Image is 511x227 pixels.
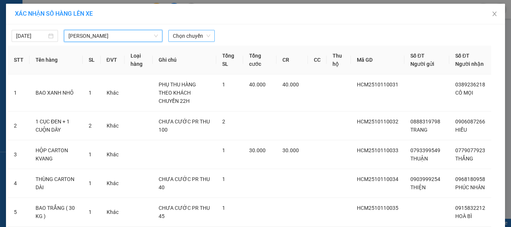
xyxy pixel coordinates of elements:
span: 1 [89,151,92,157]
span: 2 [222,119,225,125]
span: PHÚC NHÂN [455,184,485,190]
th: ĐVT [101,46,125,74]
div: ALPHA [6,23,66,32]
span: 30.000 [249,147,266,153]
th: Mã GD [351,46,404,74]
div: 30.000 [6,48,67,57]
span: THIỆN [410,184,426,190]
span: 0906087266 [455,119,485,125]
td: 1 CỤC ĐEN + 1 CUỘN DÂY [30,111,83,140]
span: Gửi: [6,6,18,14]
span: Người gửi [410,61,434,67]
td: 2 [8,111,30,140]
td: 4 [8,169,30,198]
span: 0888319798 [410,119,440,125]
span: PHỤ THU HÀNG THEO KHÁCH CHUYẾN 22H [159,82,196,104]
span: down [154,34,158,38]
div: 0378422498 [6,32,66,43]
span: 1 [222,205,225,211]
span: TRANG [410,127,428,133]
td: Khác [101,74,125,111]
span: CHƯA CƯỚC PR THU 100 [159,119,210,133]
span: 0389236218 [455,82,485,88]
td: Khác [101,198,125,227]
th: CR [276,46,308,74]
span: CHƯA CƯỚC PR THU 45 [159,205,210,219]
span: 0903999254 [410,176,440,182]
span: 0968180958 [455,176,485,182]
span: 1 [89,209,92,215]
input: 11/10/2025 [16,32,47,40]
span: Số ĐT [455,53,469,59]
div: [PERSON_NAME] [6,6,66,23]
td: BAO TRẮNG ( 30 KG ) [30,198,83,227]
td: Khác [101,169,125,198]
td: Khác [101,140,125,169]
span: HCM2510110034 [357,176,398,182]
td: 1 [8,74,30,111]
span: 1 [89,180,92,186]
th: CC [308,46,327,74]
th: Thu hộ [327,46,351,74]
span: 1 [89,90,92,96]
th: Loại hàng [125,46,153,74]
span: Số ĐT [410,53,425,59]
span: CÔ MỌI [455,90,473,96]
td: HỘP CARTON KVANG [30,140,83,169]
td: 5 [8,198,30,227]
span: CR : [6,49,17,57]
th: STT [8,46,30,74]
span: HOÀ BÌ [455,213,472,219]
span: 1 [222,147,225,153]
th: Tổng SL [216,46,243,74]
span: close [492,11,498,17]
span: 30.000 [282,147,299,153]
span: 2 [89,123,92,129]
div: 0947575247 [71,33,132,44]
td: THÙNG CARTON DÀI [30,169,83,198]
th: Tên hàng [30,46,83,74]
span: 1 [222,176,225,182]
th: Ghi chú [153,46,216,74]
button: Close [484,4,505,25]
span: HCM2510110035 [357,205,398,211]
span: THẮNG [455,156,473,162]
span: XÁC NHẬN SỐ HÀNG LÊN XE [15,10,93,17]
span: HIẾU [455,127,467,133]
th: SL [83,46,101,74]
span: HCM2510110033 [357,147,398,153]
span: CHƯA CƯỚC PR THU 40 [159,176,210,190]
td: Khác [101,111,125,140]
span: 40.000 [249,82,266,88]
span: Nhận: [71,7,89,15]
div: VƯƠNG [71,24,132,33]
span: HCM2510110032 [357,119,398,125]
span: HCM2510110031 [357,82,398,88]
span: Người nhận [455,61,484,67]
td: 3 [8,140,30,169]
span: Hồ Chí Minh - Phan Rang [68,30,158,42]
div: VP [PERSON_NAME] [71,6,132,24]
span: 40.000 [282,82,299,88]
td: BAO XANH NHỎ [30,74,83,111]
span: Chọn chuyến [173,30,210,42]
span: 1 [222,82,225,88]
th: Tổng cước [243,46,277,74]
span: 0915832212 [455,205,485,211]
span: THUẬN [410,156,428,162]
span: 0779077923 [455,147,485,153]
span: 0793399549 [410,147,440,153]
